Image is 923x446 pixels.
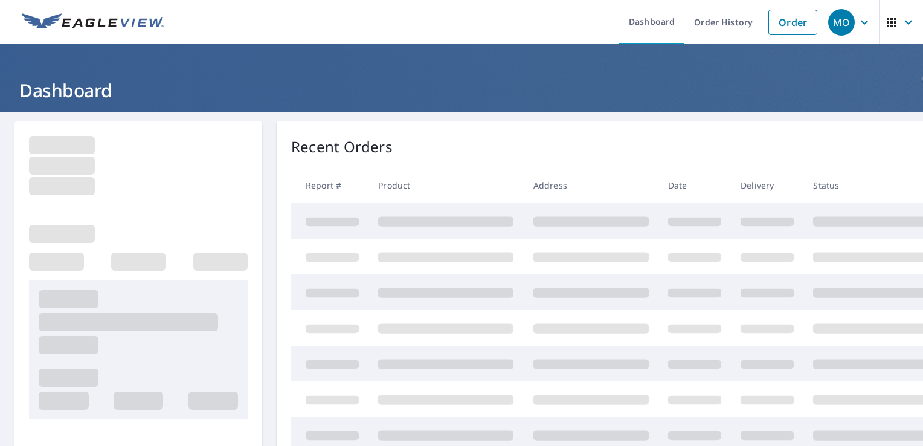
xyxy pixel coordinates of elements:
[524,167,658,203] th: Address
[291,136,393,158] p: Recent Orders
[291,167,368,203] th: Report #
[22,13,164,31] img: EV Logo
[828,9,855,36] div: MO
[14,78,909,103] h1: Dashboard
[731,167,803,203] th: Delivery
[768,10,817,35] a: Order
[658,167,731,203] th: Date
[368,167,523,203] th: Product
